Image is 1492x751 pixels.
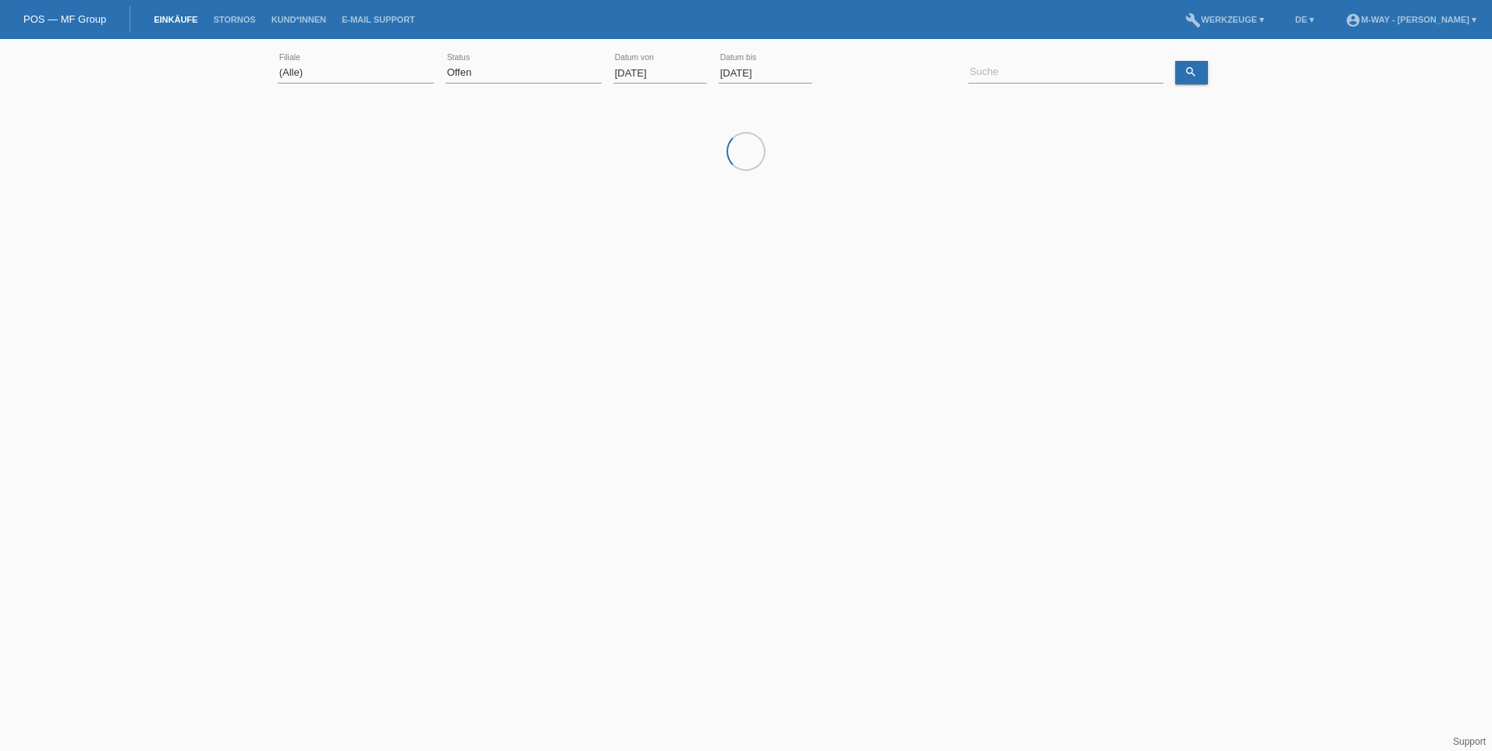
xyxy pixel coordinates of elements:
[23,13,106,25] a: POS — MF Group
[1185,12,1201,28] i: build
[1175,61,1208,84] a: search
[1345,12,1361,28] i: account_circle
[146,15,205,24] a: Einkäufe
[1453,736,1486,747] a: Support
[334,15,423,24] a: E-Mail Support
[205,15,263,24] a: Stornos
[1178,15,1272,24] a: buildWerkzeuge ▾
[1288,15,1322,24] a: DE ▾
[264,15,334,24] a: Kund*innen
[1185,66,1197,78] i: search
[1337,15,1484,24] a: account_circlem-way - [PERSON_NAME] ▾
